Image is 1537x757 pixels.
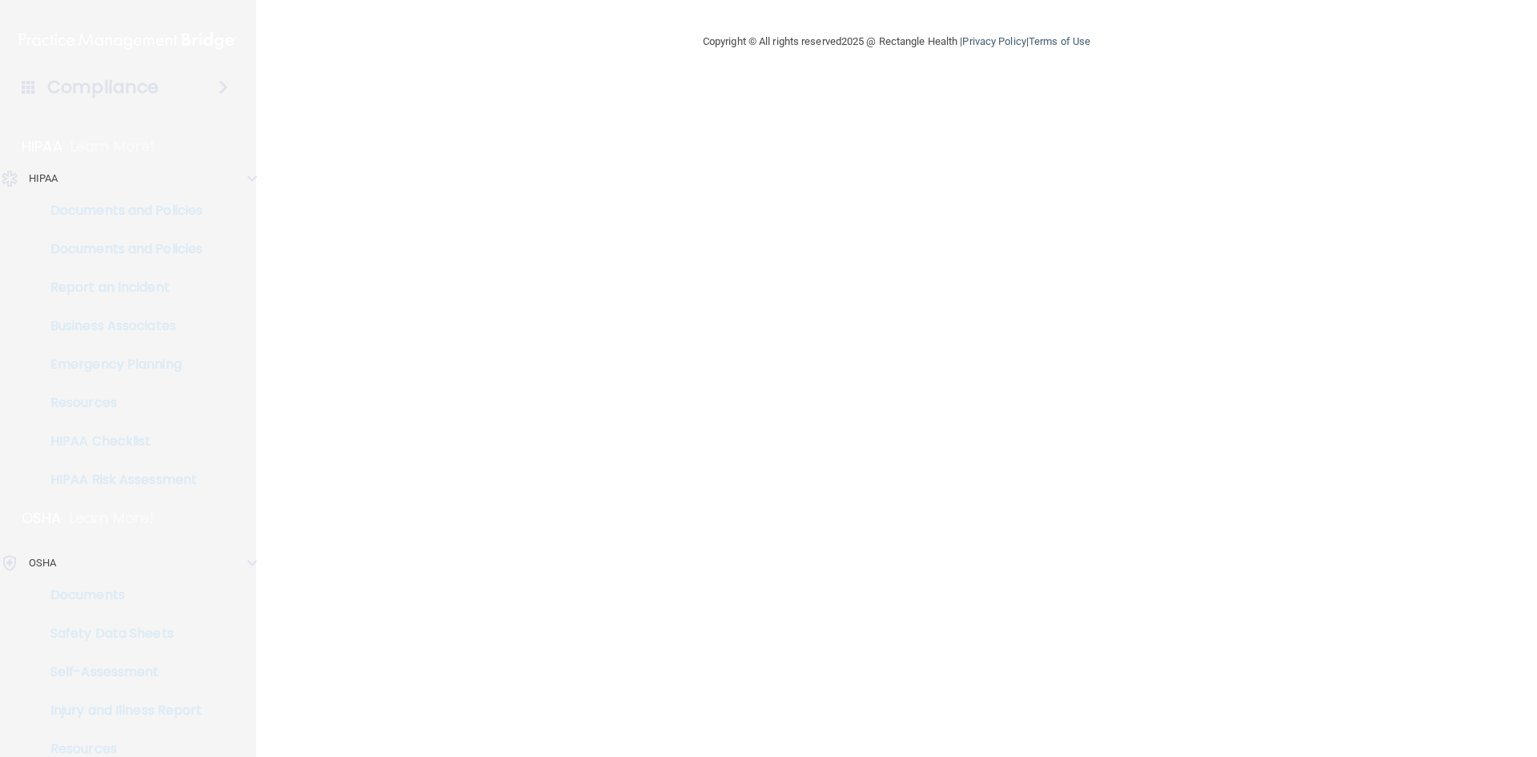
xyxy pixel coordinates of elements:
[10,741,229,757] p: Resources
[10,203,229,219] p: Documents and Policies
[10,472,229,488] p: HIPAA Risk Assessment
[29,169,58,188] p: HIPAA
[10,280,229,296] p: Report an Incident
[10,433,229,449] p: HIPAA Checklist
[70,509,155,528] p: Learn More!
[604,16,1189,67] div: Copyright © All rights reserved 2025 @ Rectangle Health | |
[962,35,1025,47] a: Privacy Policy
[29,554,56,573] p: OSHA
[10,395,229,411] p: Resources
[10,587,229,603] p: Documents
[70,137,155,156] p: Learn More!
[22,509,62,528] p: OSHA
[10,356,229,372] p: Emergency Planning
[10,241,229,257] p: Documents and Policies
[1029,35,1090,47] a: Terms of Use
[10,664,229,680] p: Self-Assessment
[10,626,229,642] p: Safety Data Sheets
[47,76,159,99] h4: Compliance
[10,318,229,334] p: Business Associates
[19,25,237,57] img: PMB logo
[10,703,229,719] p: Injury and Illness Report
[22,137,62,156] p: HIPAA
